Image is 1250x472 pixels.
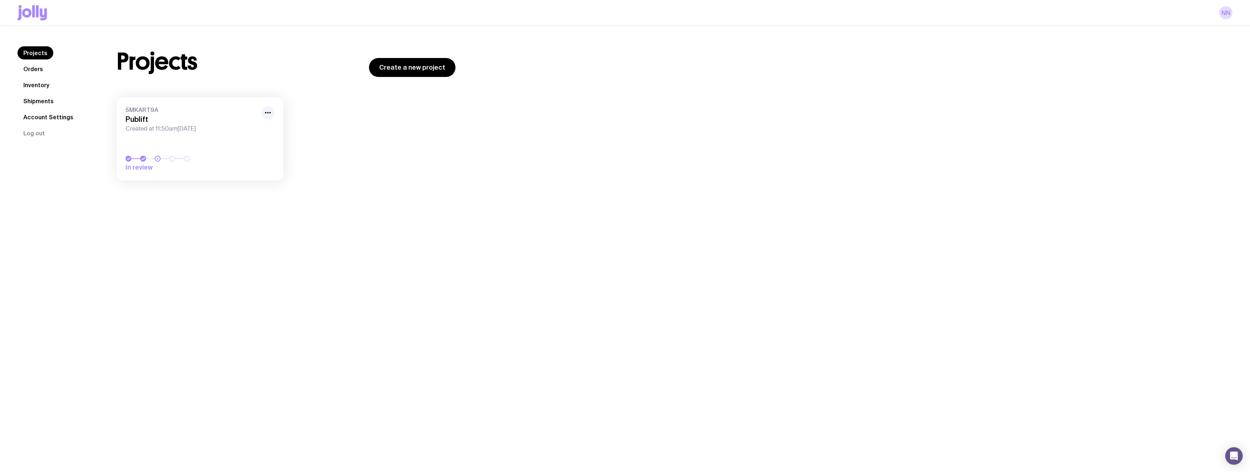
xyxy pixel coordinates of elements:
div: Open Intercom Messenger [1225,447,1243,465]
a: Account Settings [18,111,79,124]
a: NN [1219,6,1232,19]
a: 5MKART9APubliftCreated at 11:50am[DATE]In review [117,97,283,181]
span: 5MKART9A [126,106,257,113]
a: Shipments [18,94,59,108]
h3: Publift [126,115,257,124]
a: Projects [18,46,53,59]
a: Inventory [18,78,55,92]
button: Log out [18,127,51,140]
a: Create a new project [369,58,455,77]
span: In review [126,163,228,172]
h1: Projects [117,50,197,73]
span: Created at 11:50am[DATE] [126,125,257,132]
a: Orders [18,62,49,76]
